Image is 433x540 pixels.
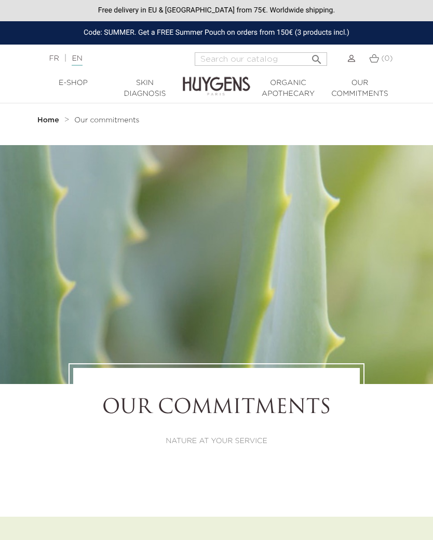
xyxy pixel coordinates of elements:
[102,436,331,447] p: NATURE AT YOUR SERVICE
[74,117,139,124] span: Our commitments
[72,55,82,66] a: EN
[324,78,396,100] a: Our commitments
[381,55,393,62] span: (0)
[37,117,59,124] strong: Home
[44,52,172,65] div: |
[310,50,323,63] i: 
[102,396,331,420] h1: OUR COMMITMENTS
[37,78,109,89] a: E-Shop
[252,78,324,100] a: Organic Apothecary
[109,78,181,100] a: Skin Diagnosis
[195,52,327,66] input: Search
[37,116,61,124] a: Home
[307,49,326,63] button: 
[74,116,139,124] a: Our commitments
[49,55,59,62] a: FR
[183,60,250,97] img: Huygens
